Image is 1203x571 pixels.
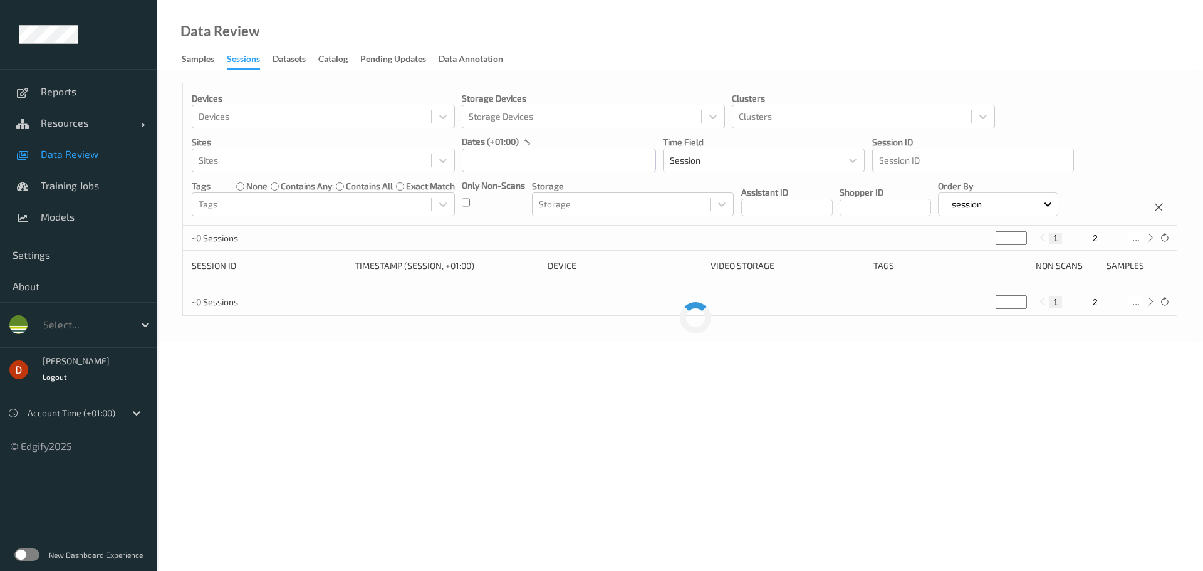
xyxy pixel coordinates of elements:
[192,180,211,192] p: Tags
[548,259,702,272] div: Device
[192,296,286,308] p: ~0 Sessions
[182,53,214,68] div: Samples
[1036,259,1097,272] div: Non Scans
[462,92,725,105] p: Storage Devices
[711,259,865,272] div: Video Storage
[227,51,273,70] a: Sessions
[947,198,986,211] p: session
[938,180,1058,192] p: Order By
[439,51,516,68] a: Data Annotation
[360,51,439,68] a: Pending Updates
[532,180,734,192] p: Storage
[873,259,1028,272] div: Tags
[462,135,519,148] p: dates (+01:00)
[872,136,1074,149] p: Session ID
[355,259,539,272] div: Timestamp (Session, +01:00)
[732,92,995,105] p: Clusters
[318,53,348,68] div: Catalog
[273,51,318,68] a: Datasets
[1049,296,1062,308] button: 1
[1128,296,1143,308] button: ...
[192,259,346,272] div: Session ID
[192,232,286,244] p: ~0 Sessions
[180,25,259,38] div: Data Review
[439,53,503,68] div: Data Annotation
[1128,233,1143,244] button: ...
[360,53,426,68] div: Pending Updates
[406,180,455,192] label: exact match
[318,51,360,68] a: Catalog
[741,186,833,199] p: Assistant ID
[182,51,227,68] a: Samples
[1089,233,1101,244] button: 2
[346,180,393,192] label: contains all
[273,53,306,68] div: Datasets
[227,53,260,70] div: Sessions
[840,186,931,199] p: Shopper ID
[192,136,455,149] p: Sites
[192,92,455,105] p: Devices
[462,179,525,192] p: Only Non-Scans
[1089,296,1101,308] button: 2
[1049,233,1062,244] button: 1
[1107,259,1168,272] div: Samples
[246,180,268,192] label: none
[281,180,332,192] label: contains any
[663,136,865,149] p: Time Field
